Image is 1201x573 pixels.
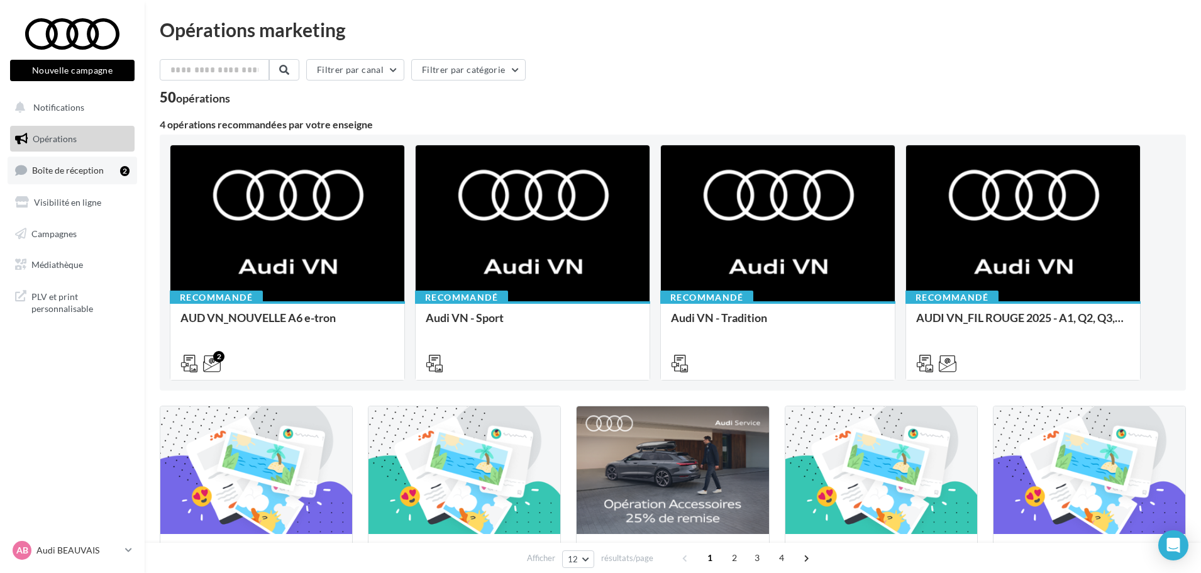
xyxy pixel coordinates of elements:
[660,291,753,304] div: Recommandé
[8,157,137,184] a: Boîte de réception2
[36,544,120,557] p: Audi BEAUVAIS
[31,228,77,238] span: Campagnes
[160,120,1186,130] div: 4 opérations recommandées par votre enseigne
[34,197,101,208] span: Visibilité en ligne
[562,550,594,568] button: 12
[415,291,508,304] div: Recommandé
[426,311,639,337] div: Audi VN - Sport
[772,548,792,568] span: 4
[747,548,767,568] span: 3
[31,288,130,315] span: PLV et print personnalisable
[700,548,720,568] span: 1
[31,259,83,270] span: Médiathèque
[160,91,230,104] div: 50
[180,311,394,337] div: AUD VN_NOUVELLE A6 e-tron
[568,554,578,564] span: 12
[306,59,404,81] button: Filtrer par canal
[411,59,526,81] button: Filtrer par catégorie
[916,311,1130,337] div: AUDI VN_FIL ROUGE 2025 - A1, Q2, Q3, Q5 et Q4 e-tron
[170,291,263,304] div: Recommandé
[671,311,885,337] div: Audi VN - Tradition
[8,283,137,320] a: PLV et print personnalisable
[905,291,999,304] div: Recommandé
[8,94,132,121] button: Notifications
[8,252,137,278] a: Médiathèque
[160,20,1186,39] div: Opérations marketing
[10,538,135,562] a: AB Audi BEAUVAIS
[10,60,135,81] button: Nouvelle campagne
[8,126,137,152] a: Opérations
[724,548,744,568] span: 2
[33,133,77,144] span: Opérations
[527,552,555,564] span: Afficher
[16,544,28,557] span: AB
[32,165,104,175] span: Boîte de réception
[176,92,230,104] div: opérations
[8,189,137,216] a: Visibilité en ligne
[213,351,224,362] div: 2
[33,102,84,113] span: Notifications
[120,166,130,176] div: 2
[1158,530,1188,560] div: Open Intercom Messenger
[8,221,137,247] a: Campagnes
[601,552,653,564] span: résultats/page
